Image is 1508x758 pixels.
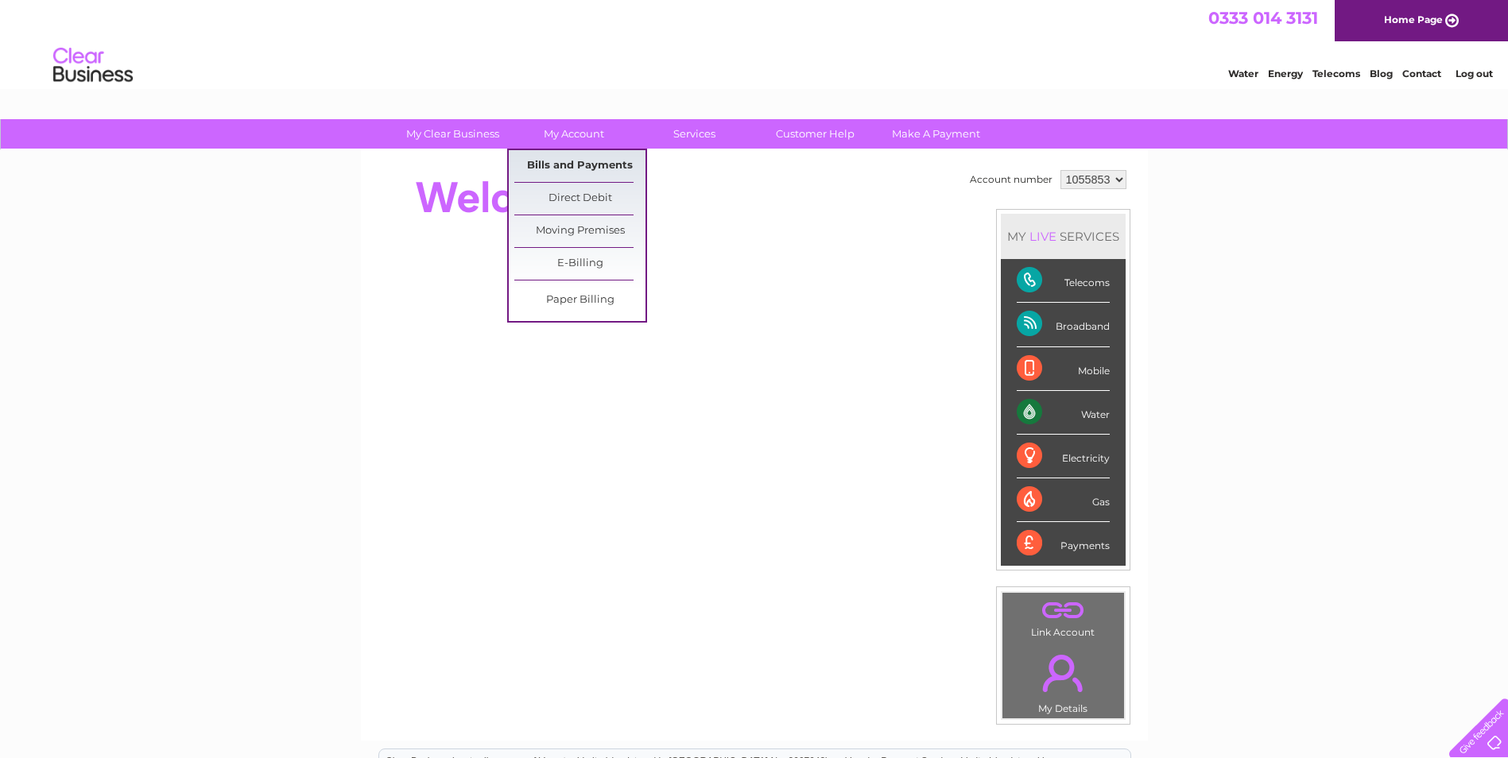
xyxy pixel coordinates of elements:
[514,150,645,182] a: Bills and Payments
[1456,68,1493,79] a: Log out
[1017,478,1110,522] div: Gas
[1026,229,1060,244] div: LIVE
[870,119,1002,149] a: Make A Payment
[52,41,134,90] img: logo.png
[1017,347,1110,391] div: Mobile
[1312,68,1360,79] a: Telecoms
[1001,214,1126,259] div: MY SERVICES
[1017,522,1110,565] div: Payments
[1268,68,1303,79] a: Energy
[629,119,760,149] a: Services
[750,119,881,149] a: Customer Help
[1370,68,1393,79] a: Blog
[508,119,639,149] a: My Account
[1006,645,1120,701] a: .
[1006,597,1120,625] a: .
[1017,259,1110,303] div: Telecoms
[1017,303,1110,346] div: Broadband
[1002,641,1125,719] td: My Details
[514,183,645,215] a: Direct Debit
[1017,435,1110,478] div: Electricity
[387,119,518,149] a: My Clear Business
[1002,592,1125,642] td: Link Account
[379,9,1130,77] div: Clear Business is a trading name of Verastar Limited (registered in [GEOGRAPHIC_DATA] No. 3667643...
[1017,391,1110,435] div: Water
[1228,68,1258,79] a: Water
[966,166,1056,193] td: Account number
[514,248,645,280] a: E-Billing
[514,215,645,247] a: Moving Premises
[1402,68,1441,79] a: Contact
[1208,8,1318,28] a: 0333 014 3131
[514,284,645,316] a: Paper Billing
